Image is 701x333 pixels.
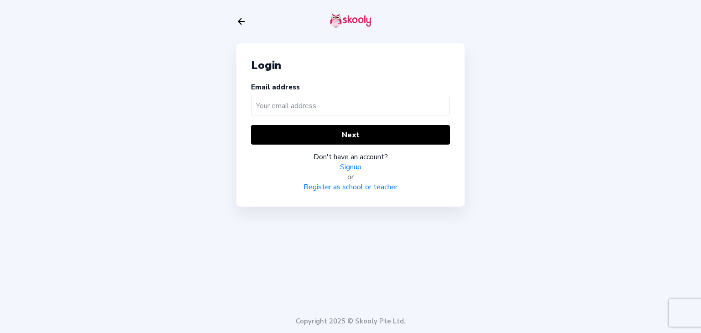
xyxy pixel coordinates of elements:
[340,162,361,172] a: Signup
[236,16,246,26] button: arrow back outline
[330,13,371,28] img: skooly-logo.png
[251,58,450,73] div: Login
[251,83,300,92] label: Email address
[251,152,450,162] div: Don't have an account?
[251,172,450,182] div: or
[303,182,398,192] a: Register as school or teacher
[251,125,450,145] button: Next
[251,96,450,115] input: Your email address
